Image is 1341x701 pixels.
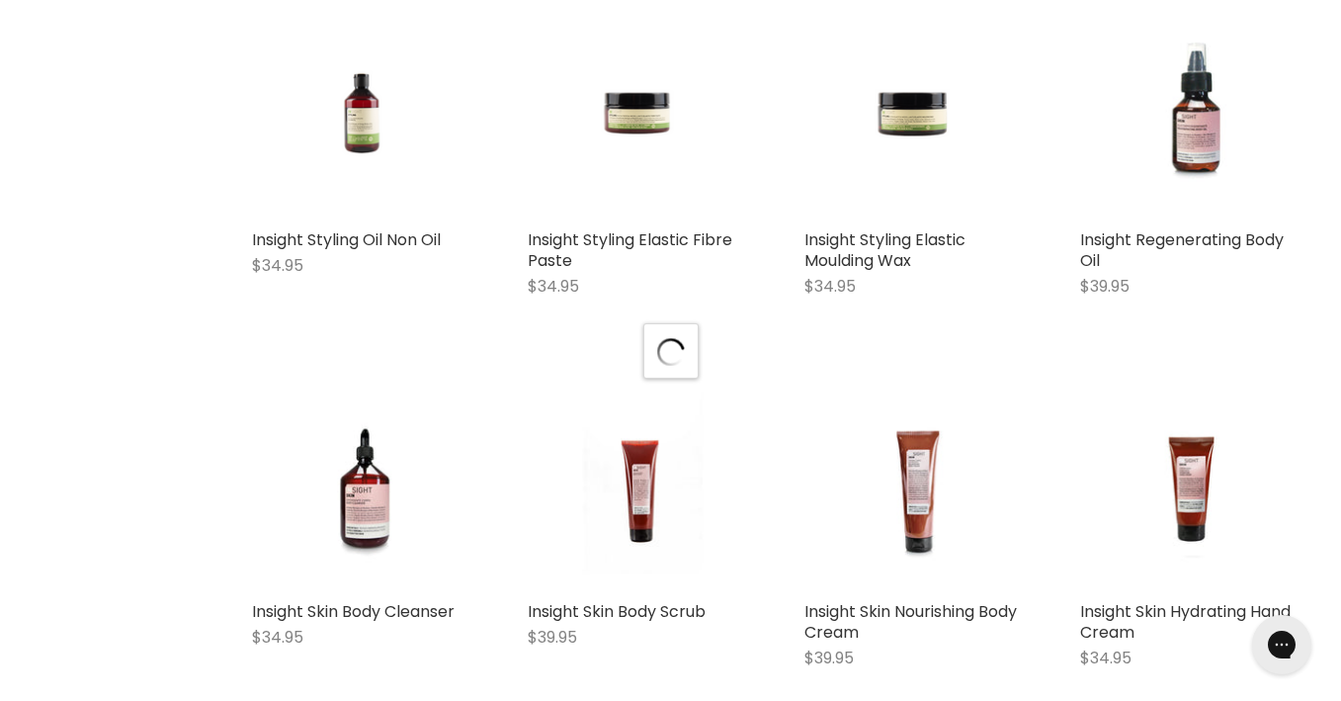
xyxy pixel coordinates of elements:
[252,254,303,277] span: $34.95
[252,376,468,589] img: Insight Skin Body Cleanser
[804,275,856,298] span: $34.95
[804,375,1021,591] a: Insight Skin Nourishing Body Cream
[1080,375,1297,591] a: Insight Skin Hydrating Hand Cream
[804,647,854,669] span: $39.95
[252,2,468,219] a: Insight Styling Oil Non Oil
[252,375,468,591] a: Insight Skin Body Cleanser
[1242,608,1321,681] iframe: Gorgias live chat messenger
[1080,376,1297,589] img: Insight Skin Hydrating Hand Cream
[1080,2,1297,219] a: Insight Regenerating Body Oil
[528,2,744,219] a: Insight Styling Elastic Fibre Paste
[1080,4,1297,218] img: Insight Regenerating Body Oil
[1080,228,1284,272] a: Insight Regenerating Body Oil
[804,228,965,272] a: Insight Styling Elastic Moulding Wax
[1080,600,1291,644] a: Insight Skin Hydrating Hand Cream
[252,626,303,649] span: $34.95
[252,228,441,251] a: Insight Styling Oil Non Oil
[528,275,579,298] span: $34.95
[252,600,455,623] a: Insight Skin Body Cleanser
[528,600,706,623] a: Insight Skin Body Scrub
[804,376,1021,589] img: Insight Skin Nourishing Body Cream
[528,228,732,272] a: Insight Styling Elastic Fibre Paste
[528,376,744,589] img: Insight Skin Body Scrub
[528,626,577,649] span: $39.95
[804,600,1017,644] a: Insight Skin Nourishing Body Cream
[528,375,744,591] a: Insight Skin Body Scrub
[804,2,1021,219] a: Insight Styling Elastic Moulding Wax
[252,39,468,182] img: Insight Styling Oil Non Oil
[804,39,1021,182] img: Insight Styling Elastic Moulding Wax
[528,39,744,182] img: Insight Styling Elastic Fibre Paste
[1080,275,1130,298] span: $39.95
[1080,647,1131,669] span: $34.95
